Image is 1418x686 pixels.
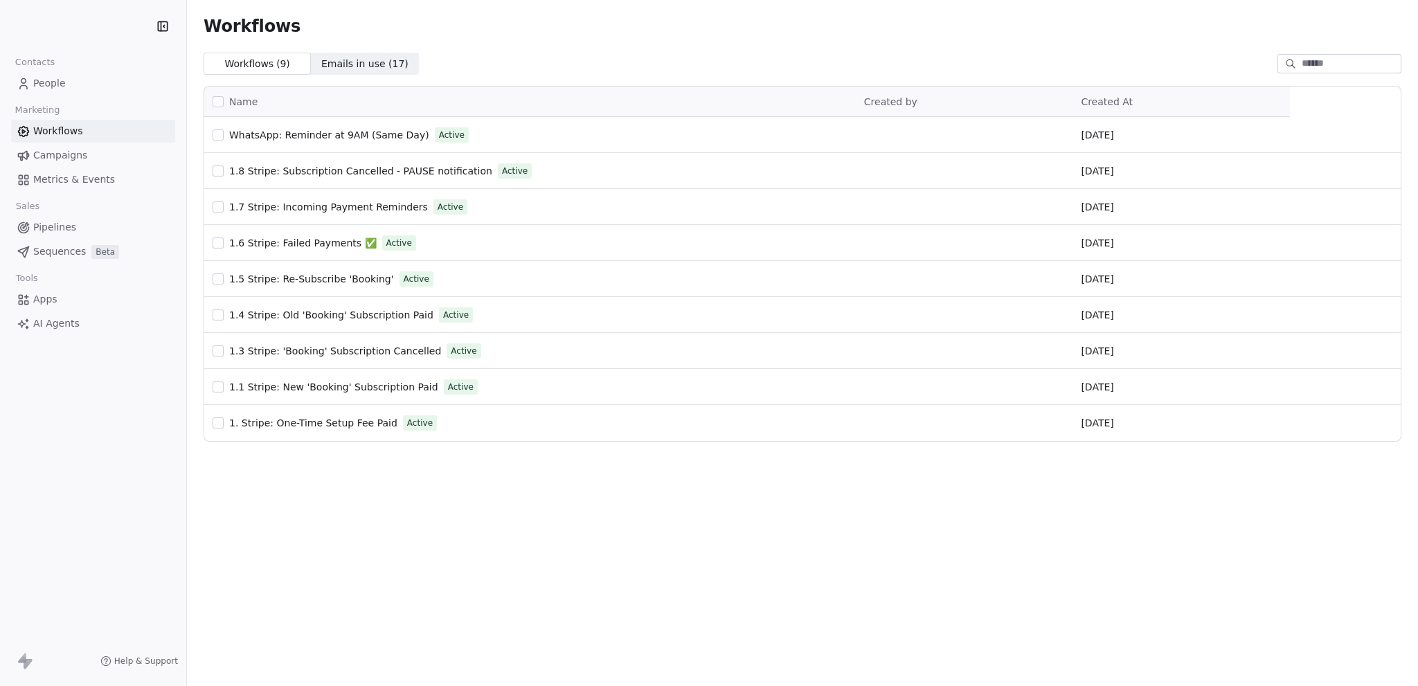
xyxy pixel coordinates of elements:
a: Help & Support [100,656,178,667]
span: [DATE] [1081,164,1113,178]
span: Active [404,273,429,285]
span: Emails in use ( 17 ) [321,57,409,71]
span: [DATE] [1081,416,1113,430]
a: 1.6 Stripe: Failed Payments ✅ [229,236,377,250]
a: SequencesBeta [11,240,175,263]
span: Pipelines [33,220,76,235]
span: 1.4 Stripe: Old 'Booking' Subscription Paid [229,309,433,321]
a: Metrics & Events [11,168,175,191]
span: Tools [10,268,44,289]
a: Apps [11,288,175,311]
a: 1. Stripe: One-Time Setup Fee Paid [229,416,397,430]
span: 1.3 Stripe: 'Booking' Subscription Cancelled [229,345,441,356]
a: People [11,72,175,95]
span: Active [443,309,469,321]
span: 1.6 Stripe: Failed Payments ✅ [229,237,377,249]
span: 1.5 Stripe: Re-Subscribe 'Booking' [229,273,394,285]
a: 1.7 Stripe: Incoming Payment Reminders [229,200,428,214]
span: Metrics & Events [33,172,115,187]
span: Active [451,345,476,357]
span: Apps [33,292,57,307]
a: 1.1 Stripe: New 'Booking' Subscription Paid [229,380,438,394]
a: 1.3 Stripe: 'Booking' Subscription Cancelled [229,344,441,358]
span: Beta [91,245,119,259]
a: WhatsApp: Reminder at 9AM (Same Day) [229,128,429,142]
span: [DATE] [1081,380,1113,394]
span: Active [386,237,412,249]
a: Pipelines [11,216,175,239]
span: Workflows [204,17,300,36]
span: Sequences [33,244,86,259]
span: 1.7 Stripe: Incoming Payment Reminders [229,201,428,213]
span: [DATE] [1081,308,1113,322]
span: Created At [1081,96,1133,107]
span: Active [438,201,463,213]
span: 1.1 Stripe: New 'Booking' Subscription Paid [229,381,438,392]
span: Active [439,129,465,141]
span: WhatsApp: Reminder at 9AM (Same Day) [229,129,429,141]
a: Campaigns [11,144,175,167]
span: [DATE] [1081,128,1113,142]
span: [DATE] [1081,344,1113,358]
span: Help & Support [114,656,178,667]
span: Sales [10,196,46,217]
span: [DATE] [1081,272,1113,286]
span: 1. Stripe: One-Time Setup Fee Paid [229,417,397,428]
span: Created by [864,96,917,107]
span: 1.8 Stripe: Subscription Cancelled - PAUSE notification [229,165,492,177]
span: People [33,76,66,91]
span: Active [448,381,474,393]
a: AI Agents [11,312,175,335]
span: Campaigns [33,148,87,163]
a: 1.5 Stripe: Re-Subscribe 'Booking' [229,272,394,286]
span: AI Agents [33,316,80,331]
a: Workflows [11,120,175,143]
span: [DATE] [1081,200,1113,214]
a: 1.4 Stripe: Old 'Booking' Subscription Paid [229,308,433,322]
span: Active [407,417,433,429]
span: Contacts [9,52,61,73]
span: Workflows [33,124,83,138]
a: 1.8 Stripe: Subscription Cancelled - PAUSE notification [229,164,492,178]
span: Marketing [9,100,66,120]
span: Active [502,165,528,177]
span: Name [229,95,258,109]
span: [DATE] [1081,236,1113,250]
